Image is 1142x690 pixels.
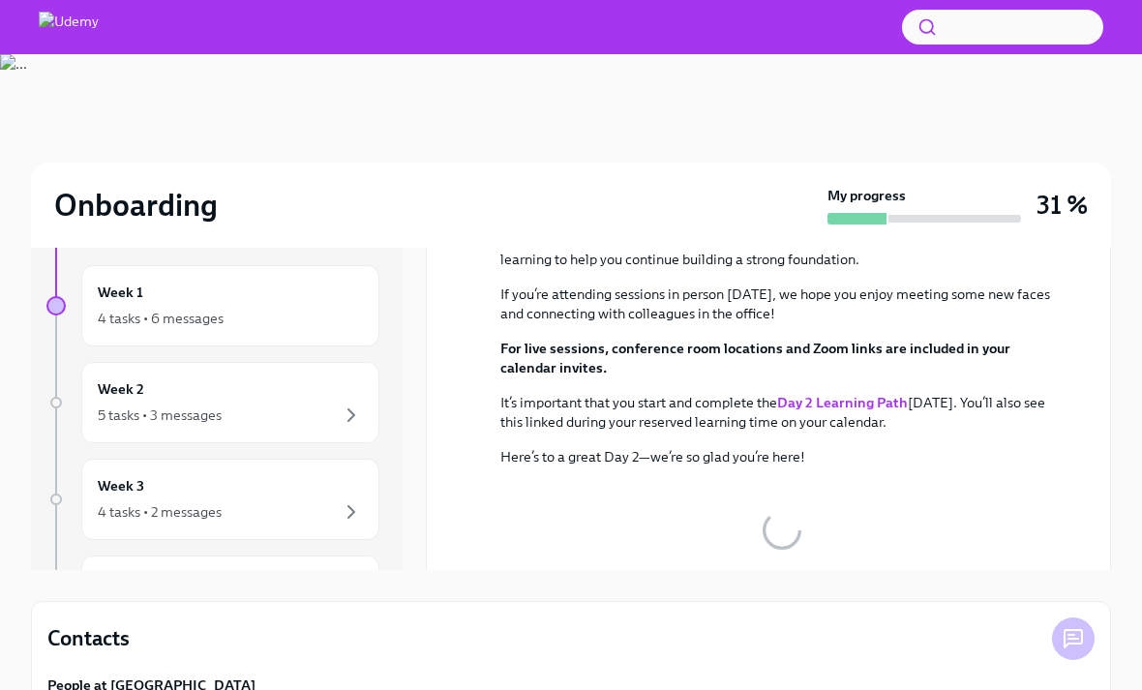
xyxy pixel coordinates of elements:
[46,362,379,443] a: Week 25 tasks • 3 messages
[98,309,224,328] div: 4 tasks • 6 messages
[1037,188,1088,223] h3: 31 %
[571,482,994,579] button: Zoom image
[98,502,222,522] div: 4 tasks • 2 messages
[98,378,144,400] h6: Week 2
[827,186,906,205] strong: My progress
[39,12,99,43] img: Udemy
[46,265,379,346] a: Week 14 tasks • 6 messages
[500,340,1010,376] strong: For live sessions, conference room locations and Zoom links are included in your calendar invites.
[54,186,218,225] h2: Onboarding
[500,393,1064,432] p: It’s important that you start and complete the [DATE]. You’ll also see this linked during your re...
[46,459,379,540] a: Week 34 tasks • 2 messages
[47,624,130,653] h4: Contacts
[500,447,1064,466] p: Here’s to a great Day 2—we’re so glad you’re here!
[500,285,1064,323] p: If you’re attending sessions in person [DATE], we hope you enjoy meeting some new faces and conne...
[98,475,144,496] h6: Week 3
[98,405,222,425] div: 5 tasks • 3 messages
[777,394,908,411] a: Day 2 Learning Path
[500,230,1064,269] p: We hope you had a great Day 1! Day 2 will be similar—a mix of live sessions and self-paced learni...
[98,282,143,303] h6: Week 1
